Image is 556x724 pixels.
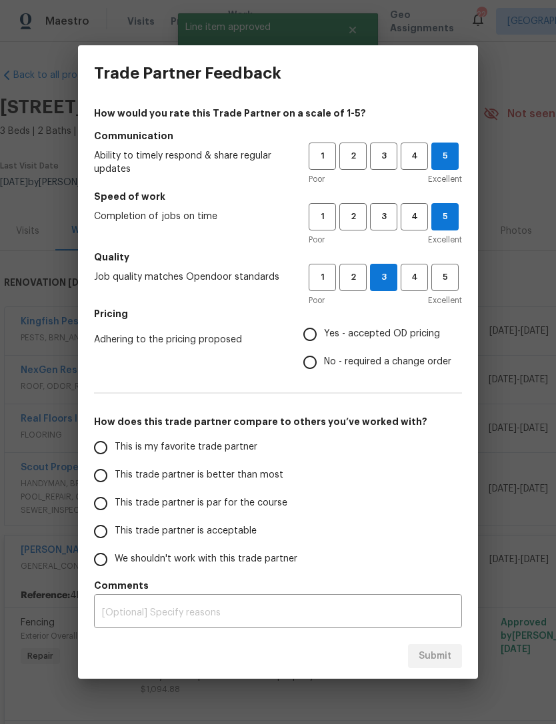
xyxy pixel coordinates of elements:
[94,129,462,143] h5: Communication
[94,210,287,223] span: Completion of jobs on time
[94,250,462,264] h5: Quality
[94,64,281,83] h3: Trade Partner Feedback
[115,496,287,510] span: This trade partner is par for the course
[309,264,336,291] button: 1
[94,579,462,592] h5: Comments
[94,149,287,176] span: Ability to timely respond & share regular updates
[94,190,462,203] h5: Speed of work
[402,149,427,164] span: 4
[370,264,397,291] button: 3
[310,270,335,285] span: 1
[401,203,428,230] button: 4
[310,209,335,224] span: 1
[115,440,257,454] span: This is my favorite trade partner
[309,233,325,246] span: Poor
[94,434,462,573] div: How does this trade partner compare to others you’ve worked with?
[115,524,257,538] span: This trade partner is acceptable
[94,307,462,320] h5: Pricing
[324,327,440,341] span: Yes - accepted OD pricing
[339,203,367,230] button: 2
[339,143,367,170] button: 2
[428,294,462,307] span: Excellent
[432,149,458,164] span: 5
[428,173,462,186] span: Excellent
[401,264,428,291] button: 4
[371,209,396,224] span: 3
[309,143,336,170] button: 1
[341,149,365,164] span: 2
[370,203,397,230] button: 3
[431,143,459,170] button: 5
[432,209,458,224] span: 5
[401,143,428,170] button: 4
[402,209,427,224] span: 4
[94,415,462,428] h5: How does this trade partner compare to others you’ve worked with?
[94,270,287,284] span: Job quality matches Opendoor standards
[433,270,457,285] span: 5
[341,270,365,285] span: 2
[309,173,325,186] span: Poor
[371,149,396,164] span: 3
[94,333,282,346] span: Adhering to the pricing proposed
[339,264,367,291] button: 2
[309,294,325,307] span: Poor
[402,270,427,285] span: 4
[310,149,335,164] span: 1
[94,107,462,120] h4: How would you rate this Trade Partner on a scale of 1-5?
[115,552,297,566] span: We shouldn't work with this trade partner
[115,468,283,482] span: This trade partner is better than most
[431,203,459,230] button: 5
[431,264,459,291] button: 5
[309,203,336,230] button: 1
[428,233,462,246] span: Excellent
[371,270,397,285] span: 3
[303,320,462,376] div: Pricing
[370,143,397,170] button: 3
[324,355,451,369] span: No - required a change order
[341,209,365,224] span: 2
